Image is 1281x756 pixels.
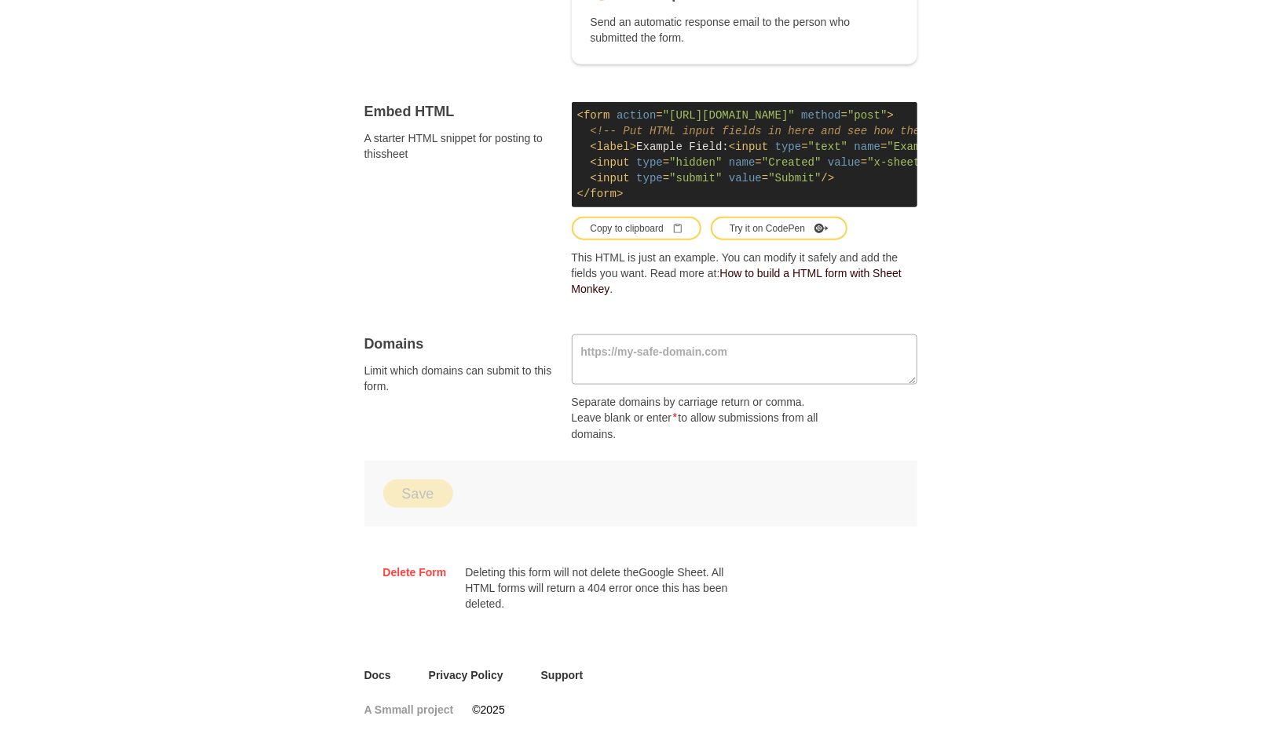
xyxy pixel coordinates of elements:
[768,172,821,184] span: "Submit"
[711,217,847,240] button: Try it on CodePen
[577,109,894,122] span: < = = >
[597,156,630,169] span: input
[541,668,584,684] a: Support
[591,221,683,236] div: Copy to clipboard
[383,564,447,580] a: Delete Form
[867,156,1085,169] span: "x-sheetmonkey-current-date-time"
[364,334,553,353] h4: Domains
[847,109,887,122] span: "post"
[572,267,902,295] a: How to build a HTML form with Sheet Monkey
[383,480,453,508] button: Save
[887,141,992,153] span: "Example Header"
[572,102,917,207] code: Example Field:
[729,172,762,184] span: value
[762,156,822,169] span: "Created"
[808,141,847,153] span: "text"
[729,156,756,169] span: name
[364,668,391,684] a: Docs
[735,141,768,153] span: input
[364,363,553,394] span: Limit which domains can submit to this form.
[572,217,701,240] button: Copy to clipboardClipboard
[828,156,861,169] span: value
[617,109,656,122] span: action
[590,156,1098,169] span: < = = = />
[669,172,722,184] span: "submit"
[729,141,1066,153] span: < = = />
[636,156,663,169] span: type
[590,141,636,153] span: < >
[590,125,1078,137] span: <!-- Put HTML input fields in here and see how they fill up your sheet -->
[636,172,663,184] span: type
[801,109,840,122] span: method
[472,703,504,718] span: © 2025
[577,188,624,200] span: </ >
[572,394,836,442] p: Separate domains by carriage return or comma. Leave blank or enter to allow submissions from all ...
[364,102,553,121] h4: Embed HTML
[597,141,630,153] span: label
[590,172,834,184] span: < = = />
[590,188,617,200] span: form
[364,703,454,718] a: A Smmall project
[673,224,683,233] svg: Clipboard
[730,221,829,236] div: Try it on CodePen
[669,156,722,169] span: "hidden"
[591,14,855,46] p: Send an automatic response email to the person who submitted the form.
[572,250,917,297] p: This HTML is just an example. You can modify it safely and add the fields you want. Read more at: .
[663,109,795,122] span: "[URL][DOMAIN_NAME]"
[465,564,729,612] p: Deleting this form will not delete the Google Sheet . All HTML forms will return a 404 error once...
[854,141,880,153] span: name
[597,172,630,184] span: input
[364,130,553,162] span: A starter HTML snippet for posting to this sheet
[584,109,610,122] span: form
[429,668,503,684] a: Privacy Policy
[775,141,802,153] span: type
